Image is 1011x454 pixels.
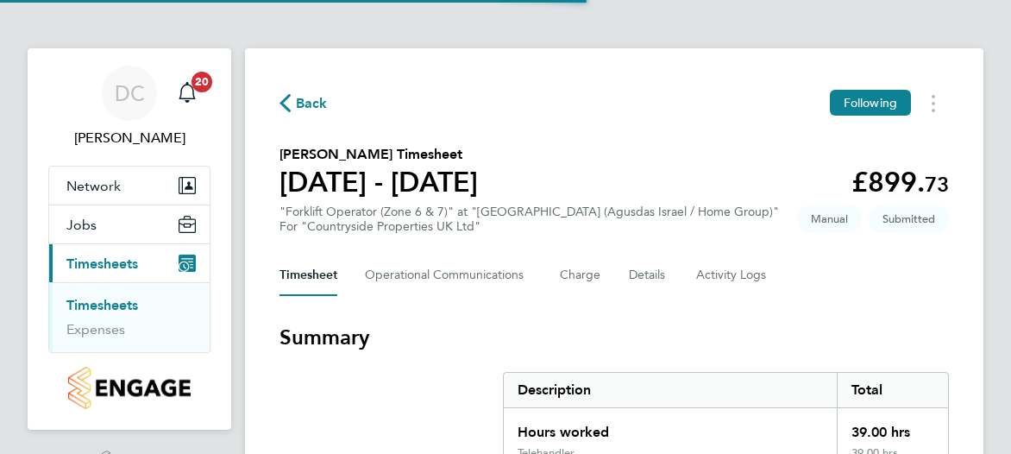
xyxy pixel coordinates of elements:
[279,219,779,234] div: For "Countryside Properties UK Ltd"
[48,66,210,148] a: DC[PERSON_NAME]
[48,128,210,148] span: Derrick Cooper
[66,297,138,313] a: Timesheets
[925,172,949,197] span: 73
[365,255,532,296] button: Operational Communications
[66,217,97,233] span: Jobs
[797,205,862,233] span: This timesheet was manually created.
[629,255,669,296] button: Details
[504,408,838,446] div: Hours worked
[66,255,138,272] span: Timesheets
[48,367,210,409] a: Go to home page
[66,178,121,194] span: Network
[68,367,190,409] img: countryside-properties-logo-retina.png
[279,165,478,199] h1: [DATE] - [DATE]
[170,66,204,121] a: 20
[830,90,911,116] button: Following
[869,205,949,233] span: This timesheet is Submitted.
[49,244,210,282] button: Timesheets
[296,93,328,114] span: Back
[918,90,949,117] button: Timesheets Menu
[851,166,949,199] app-decimal: £899.
[279,255,337,296] button: Timesheet
[696,255,769,296] button: Activity Logs
[279,92,328,114] button: Back
[66,321,125,337] a: Expenses
[49,282,210,352] div: Timesheets
[49,205,210,243] button: Jobs
[28,48,231,430] nav: Main navigation
[49,167,210,205] button: Network
[837,373,948,407] div: Total
[844,95,897,110] span: Following
[279,324,949,351] h3: Summary
[279,205,779,234] div: "Forklift Operator (Zone 6 & 7)" at "[GEOGRAPHIC_DATA] (Agusdas Israel / Home Group)"
[837,408,948,446] div: 39.00 hrs
[560,255,601,296] button: Charge
[115,82,145,104] span: DC
[504,373,838,407] div: Description
[192,72,212,92] span: 20
[279,144,478,165] h2: [PERSON_NAME] Timesheet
